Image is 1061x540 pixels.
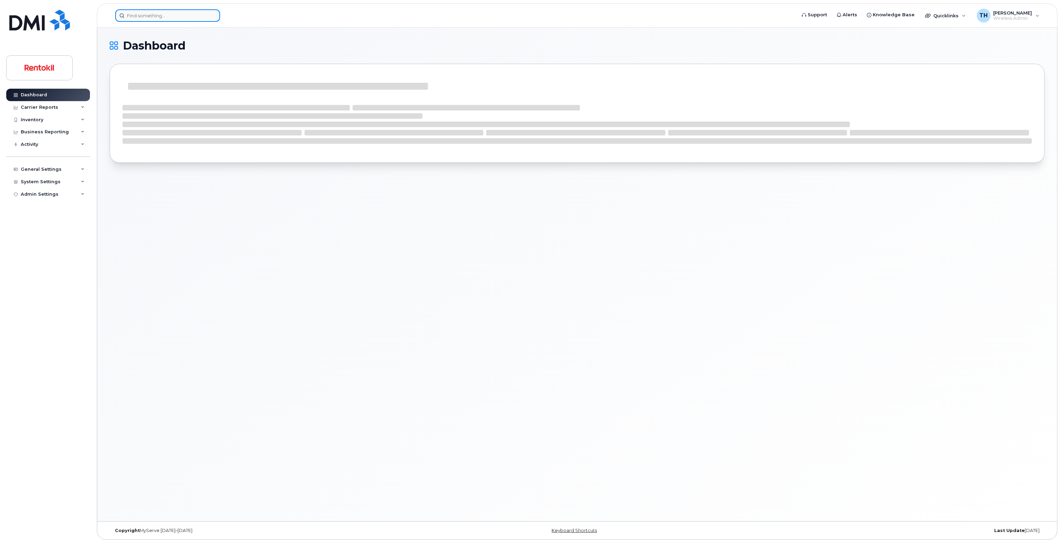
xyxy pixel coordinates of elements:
strong: Copyright [115,528,140,533]
span: Dashboard [123,41,185,51]
a: Keyboard Shortcuts [552,528,597,533]
iframe: Messenger Launcher [1031,510,1056,535]
div: MyServe [DATE]–[DATE] [110,528,421,533]
div: [DATE] [733,528,1045,533]
strong: Last Update [994,528,1025,533]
